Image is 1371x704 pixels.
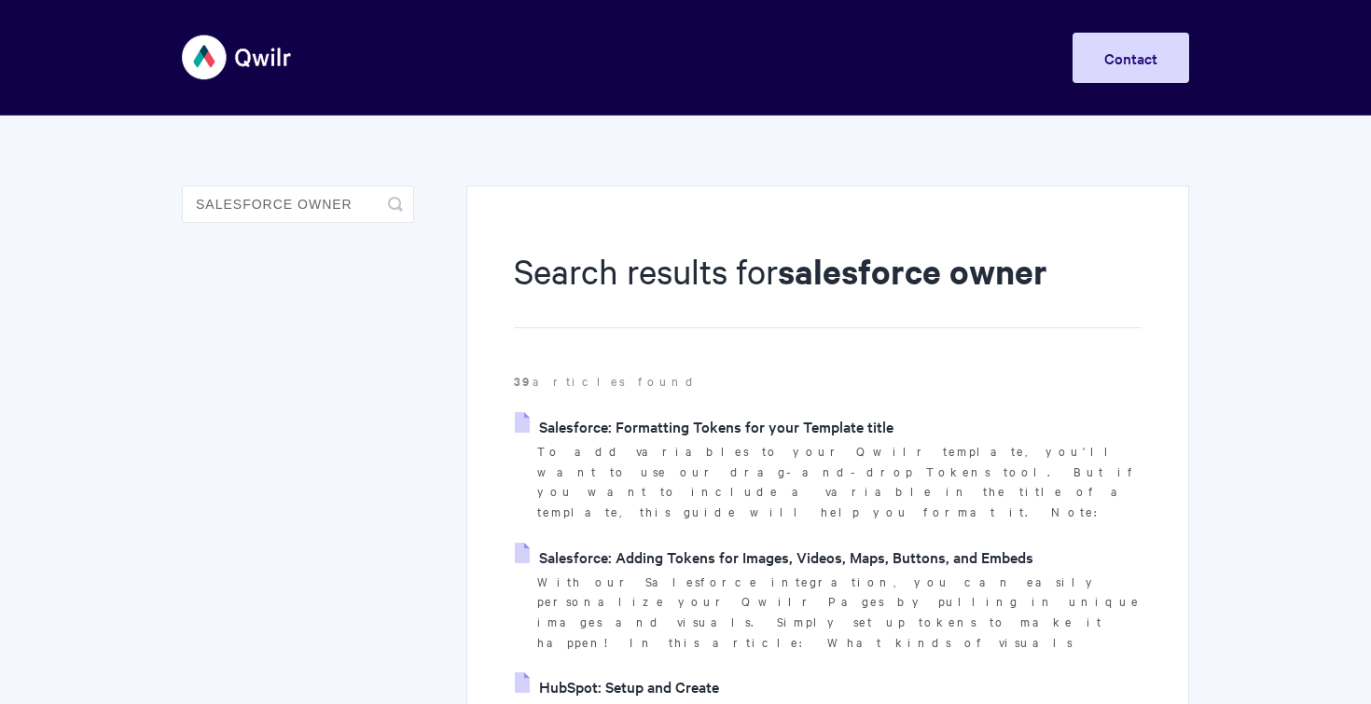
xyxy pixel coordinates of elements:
a: Contact [1073,33,1189,83]
a: Salesforce: Formatting Tokens for your Template title [515,412,893,440]
a: Salesforce: Adding Tokens for Images, Videos, Maps, Buttons, and Embeds [515,543,1033,571]
h1: Search results for [514,247,1142,328]
a: HubSpot: Setup and Create [515,672,719,700]
p: With our Salesforce integration, you can easily personalize your Qwilr Pages by pulling in unique... [537,572,1142,653]
img: Qwilr Help Center [182,22,293,92]
p: To add variables to your Qwilr template, you'll want to use our drag-and-drop Tokens tool. But if... [537,441,1142,522]
input: Search [182,186,414,223]
strong: salesforce owner [778,248,1047,294]
p: articles found [514,371,1142,392]
strong: 39 [514,372,533,390]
